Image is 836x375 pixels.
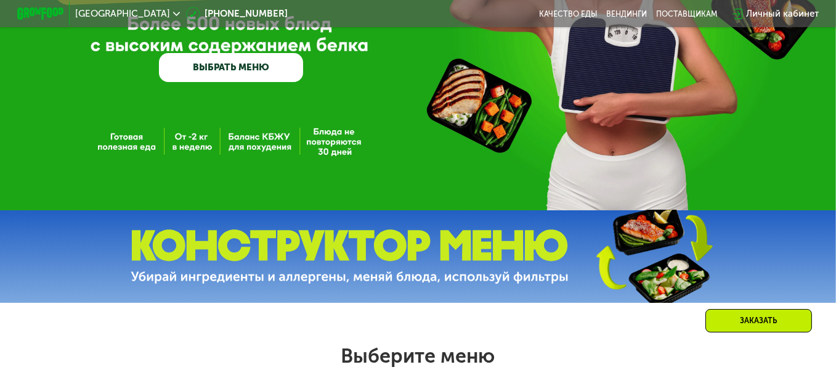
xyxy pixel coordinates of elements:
[705,309,812,332] div: Заказать
[657,9,718,19] div: поставщикам
[76,9,171,19] span: [GEOGRAPHIC_DATA]
[37,344,798,368] h2: Выберите меню
[539,9,597,19] a: Качество еды
[746,7,819,21] div: Личный кабинет
[607,9,647,19] a: Вендинги
[186,7,288,21] a: [PHONE_NUMBER]
[159,53,304,82] a: ВЫБРАТЬ МЕНЮ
